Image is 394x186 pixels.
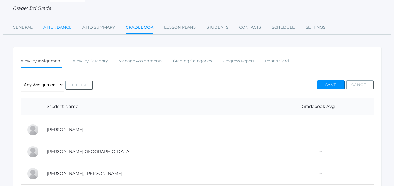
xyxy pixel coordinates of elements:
div: Emilia Diedrich [27,124,39,136]
td: -- [263,163,374,184]
div: Lincoln Farnes [27,146,39,158]
button: Save [317,80,345,89]
a: Grading Categories [173,55,212,67]
a: View By Category [73,55,108,67]
a: Report Card [265,55,289,67]
a: Students [207,21,228,34]
a: General [13,21,33,34]
a: View By Assignment [21,55,62,68]
a: Attd Summary [82,21,115,34]
button: Filter [65,81,93,90]
td: -- [263,119,374,141]
a: Settings [306,21,325,34]
a: Lesson Plans [164,21,196,34]
div: Ryder Hardisty [27,167,39,180]
div: Grade: 3rd Grade [13,5,382,12]
a: Manage Assignments [119,55,162,67]
a: Attendance [43,21,72,34]
th: Student Name [41,98,263,116]
th: Gradebook Avg [263,98,374,116]
a: Schedule [272,21,295,34]
button: Cancel [346,80,374,89]
a: [PERSON_NAME][GEOGRAPHIC_DATA] [47,149,131,154]
a: Gradebook [126,21,153,35]
a: Contacts [239,21,261,34]
a: [PERSON_NAME] [47,127,83,132]
a: [PERSON_NAME], [PERSON_NAME] [47,171,122,176]
a: Progress Report [223,55,254,67]
td: -- [263,141,374,163]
